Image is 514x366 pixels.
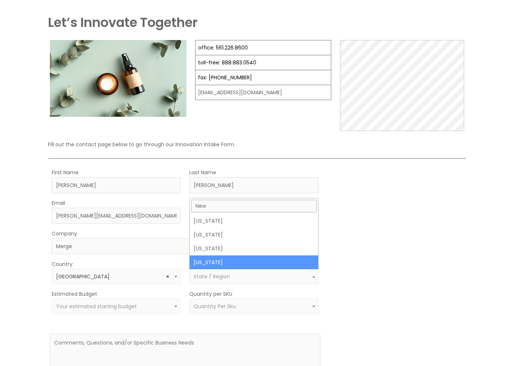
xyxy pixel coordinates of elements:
[52,208,181,224] input: Enter Your Email
[52,168,79,177] label: First Name
[198,59,256,66] a: toll-free: 888.883.0540
[189,289,232,299] label: Quantity per SKU
[52,229,77,238] label: Company
[190,255,318,269] li: [US_STATE]
[194,303,236,310] span: Quantity Per Sku
[195,85,331,100] td: [EMAIL_ADDRESS][DOMAIN_NAME]
[190,214,318,228] li: [US_STATE]
[166,273,169,280] span: Remove all items
[52,198,65,208] label: Email
[198,44,248,51] a: office: 561.226.8600
[52,269,181,284] span: United States
[189,168,216,177] label: Last Name
[48,13,198,31] strong: Let’s Innovate Together
[52,238,319,254] input: Company Name
[52,177,181,193] input: First Name
[194,273,230,280] span: State / Region
[48,140,466,149] p: Fill out the contact page below to go through our Innovation Intake Form.
[198,74,252,81] a: fax: [PHONE_NUMBER]
[50,40,186,117] img: Contact page image for private label skincare manufacturer Cosmetic solutions shows a skin care b...
[52,289,97,299] label: Estimated Budget
[190,228,318,242] li: [US_STATE]
[52,259,74,269] label: Country:
[190,242,318,255] li: [US_STATE]
[56,273,177,280] span: United States
[189,177,318,193] input: Last Name
[56,303,137,310] span: Your estimated starting budget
